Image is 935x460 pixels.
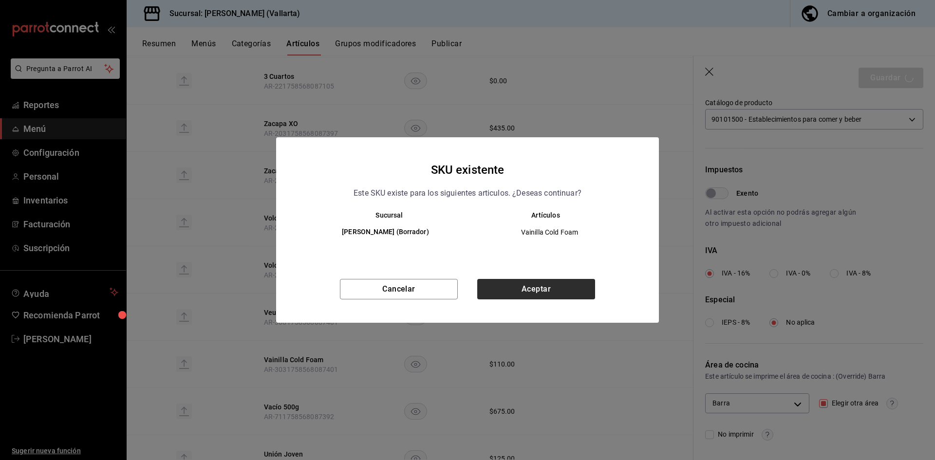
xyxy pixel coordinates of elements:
[354,187,581,200] p: Este SKU existe para los siguientes articulos. ¿Deseas continuar?
[477,279,595,299] button: Aceptar
[311,227,460,238] h6: [PERSON_NAME] (Borrador)
[296,211,467,219] th: Sucursal
[340,279,458,299] button: Cancelar
[431,161,505,179] h4: SKU existente
[467,211,639,219] th: Artículos
[476,227,623,237] span: Vainilla Cold Foam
